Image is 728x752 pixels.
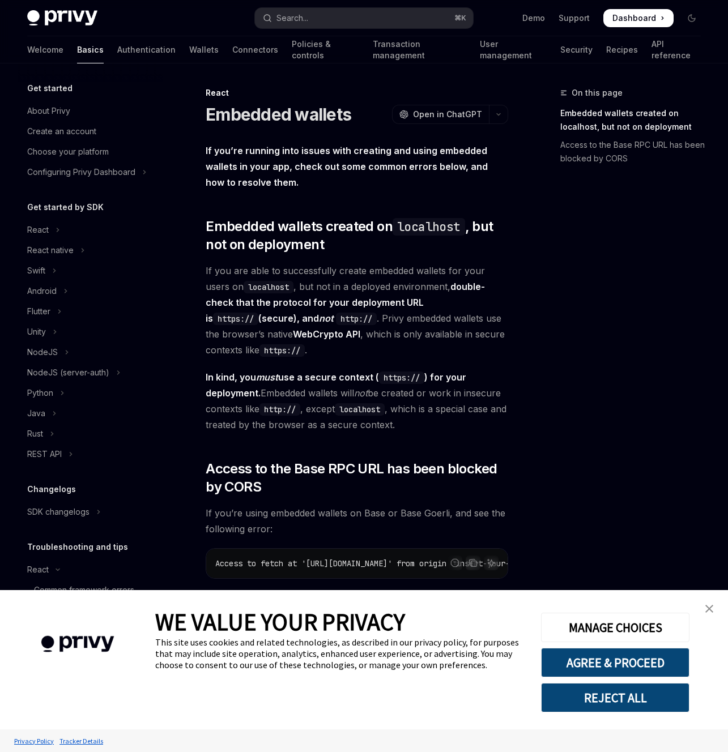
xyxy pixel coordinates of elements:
div: Rust [27,427,43,441]
strong: If you’re running into issues with creating and using embedded wallets in your app, check out som... [206,145,488,188]
code: https:// [259,344,305,357]
button: Ask AI [484,556,499,570]
span: If you are able to successfully create embedded wallets for your users on , but not in a deployed... [206,263,508,358]
button: Report incorrect code [448,556,462,570]
a: Recipes [606,36,638,63]
button: Toggle Java section [18,403,163,424]
button: Toggle REST API section [18,444,163,464]
a: Access to the Base RPC URL has been blocked by CORS [560,136,710,168]
button: Toggle Rust section [18,424,163,444]
div: React native [27,243,74,257]
button: Open search [255,8,474,28]
button: Toggle Flutter section [18,301,163,322]
a: About Privy [18,101,163,121]
code: localhost [244,281,293,293]
button: AGREE & PROCEED [541,648,689,677]
em: not [319,313,334,324]
code: localhost [335,403,385,416]
div: About Privy [27,104,70,118]
code: https:// [213,313,258,325]
div: Android [27,284,57,298]
button: Toggle Configuring Privy Dashboard section [18,162,163,182]
code: http:// [336,313,377,325]
h5: Get started by SDK [27,200,104,214]
span: Embedded wallets created on , but not on deployment [206,217,508,254]
h1: Embedded wallets [206,104,351,125]
a: Security [560,36,593,63]
span: Access to the Base RPC URL has been blocked by CORS [206,460,508,496]
span: Open in ChatGPT [413,109,482,120]
div: NodeJS (server-auth) [27,366,109,379]
a: Common framework errors [18,580,163,600]
a: API reference [652,36,701,63]
div: REST API [27,447,62,461]
div: Flutter [27,305,50,318]
button: Toggle SDK changelogs section [18,502,163,522]
a: Demo [522,12,545,24]
button: Toggle dark mode [683,9,701,27]
a: Support [559,12,590,24]
div: SDK changelogs [27,505,90,519]
span: If you’re using embedded wallets on Base or Base Goerli, and see the following error: [206,505,508,537]
button: Toggle React native section [18,240,163,260]
button: MANAGE CHOICES [541,613,689,642]
em: not [354,387,368,399]
a: Tracker Details [57,731,106,751]
div: React [206,87,508,99]
div: NodeJS [27,345,58,359]
div: React [27,223,49,237]
a: Welcome [27,36,63,63]
button: Toggle React section [18,220,163,240]
span: Access to fetch at '[URL][DOMAIN_NAME]' from origin 'insert-your-origin' has been blocked by CORS... [215,558,700,569]
a: WebCrypto API [293,328,360,340]
div: Python [27,386,53,400]
button: Toggle NodeJS section [18,342,163,362]
div: This site uses cookies and related technologies, as described in our privacy policy, for purposes... [155,636,524,670]
img: company logo [17,619,138,669]
h5: Troubleshooting and tips [27,540,128,554]
button: Toggle Python section [18,383,163,403]
div: Configuring Privy Dashboard [27,165,135,179]
span: Dashboard [612,12,656,24]
div: Search... [276,11,308,25]
a: Choose your platform [18,142,163,162]
button: REJECT ALL [541,683,689,712]
a: Connectors [232,36,278,63]
div: React [27,563,49,576]
div: Java [27,407,45,420]
span: WE VALUE YOUR PRIVACY [155,607,405,636]
div: Common framework errors [34,583,134,597]
a: User management [480,36,546,63]
span: On this page [572,86,623,100]
h5: Get started [27,82,73,95]
code: https:// [379,371,424,384]
strong: double-check that the protocol for your deployment URL is (secure), and [206,281,485,324]
a: Basics [77,36,104,63]
button: Toggle Swift section [18,260,163,281]
a: Embedded wallets created on localhost, but not on deployment [560,104,710,136]
a: Transaction management [373,36,466,63]
a: Policies & controls [292,36,359,63]
button: Toggle Unity section [18,322,163,342]
button: Open in ChatGPT [392,105,489,124]
code: localhost [393,218,465,236]
a: Authentication [117,36,176,63]
a: Create an account [18,121,163,142]
div: Unity [27,325,46,339]
code: http:// [259,403,300,416]
h5: Changelogs [27,482,76,496]
div: Swift [27,264,45,277]
div: Create an account [27,125,96,138]
em: must [256,371,278,383]
span: ⌘ K [454,14,466,23]
a: close banner [698,597,721,620]
a: Privacy Policy [11,731,57,751]
button: Copy the contents from the code block [466,556,480,570]
img: dark logo [27,10,97,26]
img: close banner [705,605,713,613]
a: Wallets [189,36,219,63]
div: Choose your platform [27,145,109,159]
button: Toggle React section [18,559,163,580]
button: Toggle Android section [18,281,163,301]
strong: In kind, you use a secure context ( ) for your deployment. [206,371,466,399]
